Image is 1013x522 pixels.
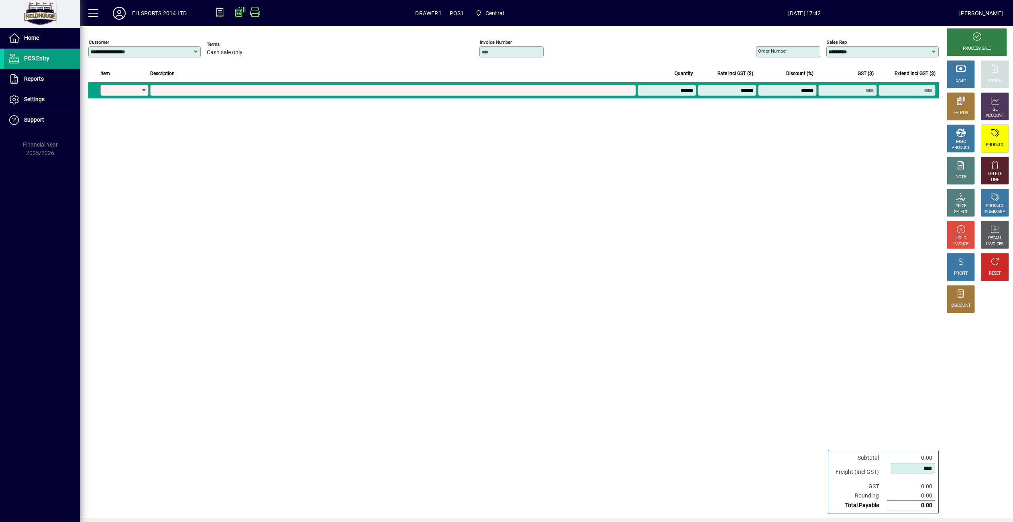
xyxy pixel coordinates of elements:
[954,209,968,215] div: SELECT
[832,501,887,510] td: Total Payable
[985,209,1005,215] div: SUMMARY
[987,78,1003,84] div: CHARGE
[991,177,999,183] div: LINE
[827,39,847,45] mat-label: Sales rep
[988,171,1002,177] div: DELETE
[675,69,693,78] span: Quantity
[858,69,874,78] span: GST ($)
[4,69,80,89] a: Reports
[887,491,935,501] td: 0.00
[989,271,1001,277] div: RESET
[4,110,80,130] a: Support
[4,90,80,110] a: Settings
[480,39,512,45] mat-label: Invoice number
[986,142,1004,148] div: PRODUCT
[832,453,887,463] td: Subtotal
[207,49,243,56] span: Cash sale only
[887,453,935,463] td: 0.00
[24,55,49,61] span: POS Entry
[758,48,787,54] mat-label: Order number
[956,235,966,241] div: HOLD
[993,107,998,113] div: GL
[485,7,504,20] span: Central
[963,46,991,52] div: PROCESS SALE
[89,39,109,45] mat-label: Customer
[24,75,44,82] span: Reports
[832,491,887,501] td: Rounding
[956,203,966,209] div: PRICE
[895,69,936,78] span: Extend incl GST ($)
[956,78,966,84] div: CASH
[954,110,968,116] div: EFTPOS
[832,463,887,482] td: Freight (Incl GST)
[887,501,935,510] td: 0.00
[954,271,968,277] div: PROFIT
[150,69,175,78] span: Description
[4,28,80,48] a: Home
[132,7,187,20] div: FH SPORTS 2014 LTD
[986,203,1004,209] div: PRODUCT
[100,69,110,78] span: Item
[106,6,132,20] button: Profile
[951,303,970,309] div: DISCOUNT
[650,7,959,20] span: [DATE] 17:42
[956,174,966,180] div: NOTE
[887,482,935,491] td: 0.00
[786,69,813,78] span: Discount (%)
[472,6,507,20] span: Central
[832,482,887,491] td: GST
[952,145,970,151] div: PRODUCT
[24,96,45,102] span: Settings
[24,35,39,41] span: Home
[717,69,753,78] span: Rate incl GST ($)
[415,7,441,20] span: DRAWER1
[986,113,1004,119] div: ACCOUNT
[959,7,1003,20] div: [PERSON_NAME]
[953,241,968,247] div: INVOICE
[207,42,255,47] span: Terms
[450,7,464,20] span: POS1
[24,116,44,123] span: Support
[986,241,1003,247] div: INVOICES
[988,235,1002,241] div: RECALL
[956,139,966,145] div: MISC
